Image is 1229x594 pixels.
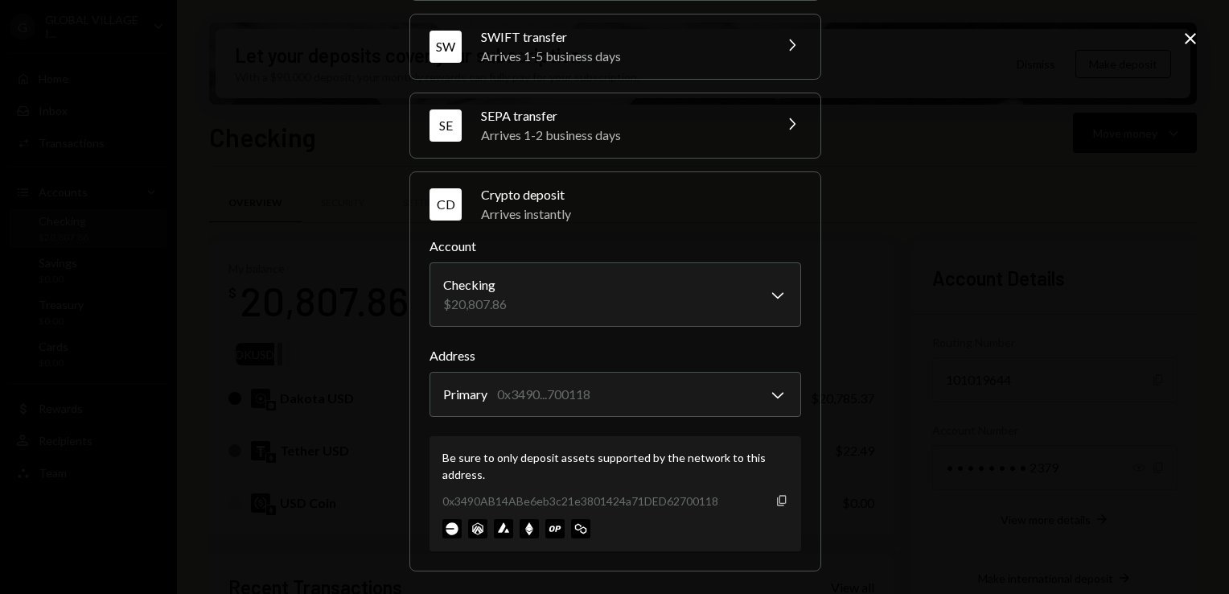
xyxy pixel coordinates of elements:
[430,372,801,417] button: Address
[520,519,539,538] img: ethereum-mainnet
[410,172,820,237] button: CDCrypto depositArrives instantly
[430,188,462,221] div: CD
[571,519,590,538] img: polygon-mainnet
[430,346,801,365] label: Address
[410,14,820,79] button: SWSWIFT transferArrives 1-5 business days
[430,109,462,142] div: SE
[481,185,801,204] div: Crypto deposit
[545,519,565,538] img: optimism-mainnet
[481,204,801,224] div: Arrives instantly
[442,519,462,538] img: base-mainnet
[494,519,513,538] img: avalanche-mainnet
[430,31,462,63] div: SW
[442,493,718,509] div: 0x3490AB14ABe6eb3c21e3801424a71DED62700118
[468,519,487,538] img: arbitrum-mainnet
[481,106,762,126] div: SEPA transfer
[481,27,762,47] div: SWIFT transfer
[430,262,801,327] button: Account
[481,47,762,66] div: Arrives 1-5 business days
[430,237,801,256] label: Account
[442,449,788,483] div: Be sure to only deposit assets supported by the network to this address.
[497,385,590,404] div: 0x3490...700118
[430,237,801,551] div: CDCrypto depositArrives instantly
[481,126,762,145] div: Arrives 1-2 business days
[410,93,820,158] button: SESEPA transferArrives 1-2 business days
